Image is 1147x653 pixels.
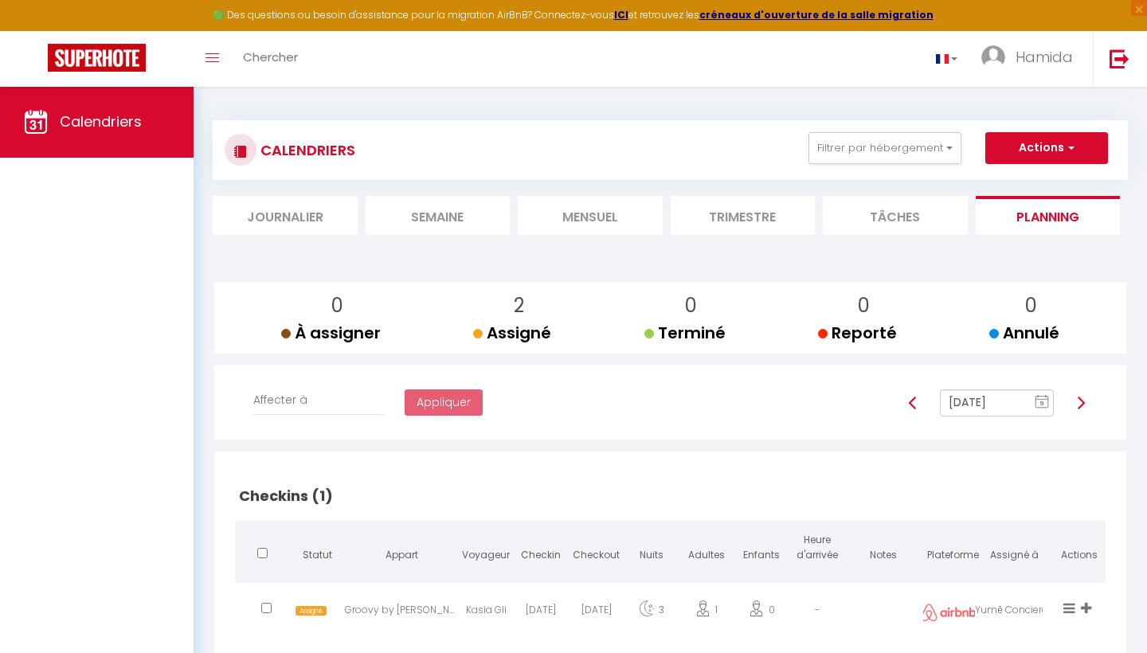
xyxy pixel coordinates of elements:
div: [DATE] [514,587,569,639]
button: Actions [985,132,1108,164]
li: Planning [976,196,1121,235]
h3: CALENDRIERS [256,132,355,168]
li: Mensuel [518,196,663,235]
li: Semaine [366,196,511,235]
li: Journalier [213,196,358,235]
img: ... [981,45,1005,69]
a: ... Hamida [969,31,1093,87]
div: Yumē Conciergerie [975,587,1053,639]
a: Chercher [231,31,310,87]
span: Reporté [818,322,897,344]
th: Notes [844,521,922,579]
p: 2 [486,291,551,321]
span: À assigner [281,322,381,344]
th: Plateforme [923,521,976,579]
h2: Checkins (1) [235,471,1106,521]
div: 1 [679,587,734,639]
span: Statut [303,548,332,561]
img: arrow-left3.svg [906,397,919,409]
img: airbnb2.png [921,604,977,621]
p: 0 [657,291,726,321]
li: Tâches [823,196,968,235]
button: Appliquer [405,389,483,416]
th: Assigné à [975,521,1053,579]
img: Super Booking [48,44,146,72]
button: Filtrer par hébergement [808,132,961,164]
p: 0 [1002,291,1059,321]
div: - [789,587,844,639]
input: Select Date [940,389,1054,416]
th: Checkout [569,521,624,579]
th: Checkin [514,521,569,579]
th: Nuits [624,521,679,579]
span: Calendriers [60,111,142,131]
img: logout [1110,49,1129,68]
div: Groovy by [PERSON_NAME] [345,587,458,639]
span: Terminé [644,322,726,344]
text: 9 [1040,400,1044,407]
th: Actions [1054,521,1106,579]
div: 3 [624,587,679,639]
span: Chercher [243,49,298,65]
th: Voyageur [458,521,513,579]
a: ICI [614,8,628,22]
div: Kasia Gli [458,587,513,639]
span: Hamida [1016,47,1073,67]
img: arrow-right3.svg [1075,397,1087,409]
a: créneaux d'ouverture de la salle migration [699,8,934,22]
div: 0 [734,587,789,639]
div: [DATE] [569,587,624,639]
span: Assigné [296,606,327,616]
th: Heure d'arrivée [789,521,844,579]
p: 0 [294,291,381,321]
li: Trimestre [671,196,816,235]
p: 0 [831,291,897,321]
span: Appart [386,548,418,561]
th: Enfants [734,521,789,579]
span: Assigné [473,322,551,344]
th: Adultes [679,521,734,579]
span: Annulé [989,322,1059,344]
